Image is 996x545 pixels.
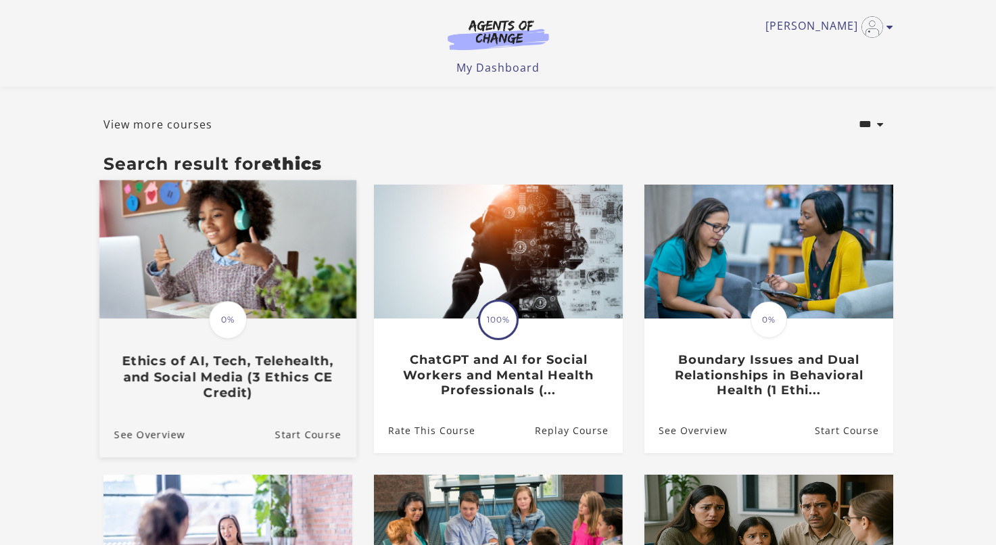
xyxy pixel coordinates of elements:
[114,354,341,401] h3: Ethics of AI, Tech, Telehealth, and Social Media (3 Ethics CE Credit)
[659,352,878,398] h3: Boundary Issues and Dual Relationships in Behavioral Health (1 Ethi...
[262,153,322,174] strong: ethics
[765,16,886,38] a: Toggle menu
[456,60,540,75] a: My Dashboard
[99,412,185,457] a: Ethics of AI, Tech, Telehealth, and Social Media (3 Ethics CE Credit): See Overview
[480,302,517,338] span: 100%
[751,302,787,338] span: 0%
[103,153,893,174] h3: Search result for
[275,412,356,457] a: Ethics of AI, Tech, Telehealth, and Social Media (3 Ethics CE Credit): Resume Course
[534,409,622,453] a: ChatGPT and AI for Social Workers and Mental Health Professionals (...: Resume Course
[814,409,893,453] a: Boundary Issues and Dual Relationships in Behavioral Health (1 Ethi...: Resume Course
[433,19,563,50] img: Agents of Change Logo
[209,301,247,339] span: 0%
[374,409,475,453] a: ChatGPT and AI for Social Workers and Mental Health Professionals (...: Rate This Course
[388,352,608,398] h3: ChatGPT and AI for Social Workers and Mental Health Professionals (...
[103,116,212,133] a: View more courses
[644,409,728,453] a: Boundary Issues and Dual Relationships in Behavioral Health (1 Ethi...: See Overview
